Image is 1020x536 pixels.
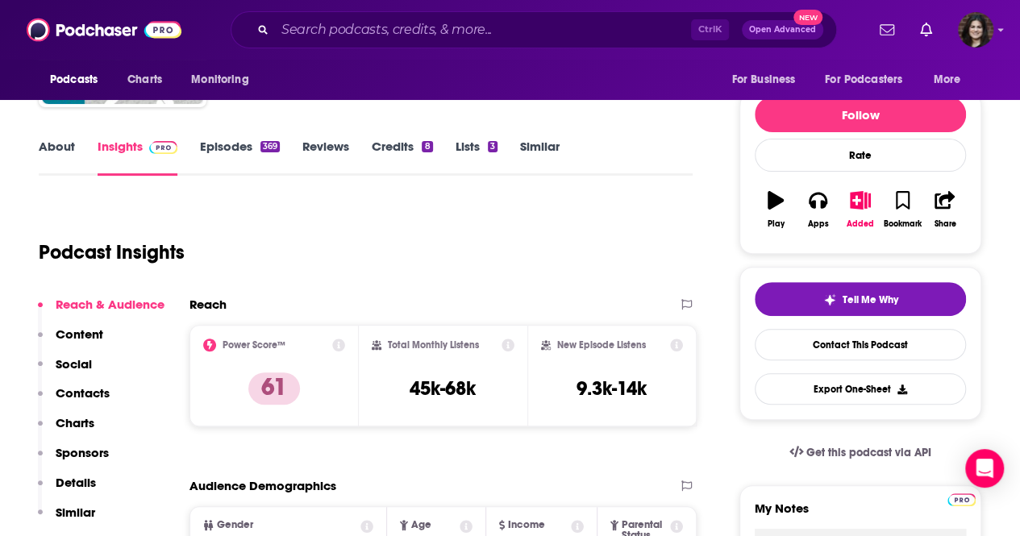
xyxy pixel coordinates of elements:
h2: Total Monthly Listens [388,339,479,351]
button: Social [38,356,92,386]
span: More [934,69,961,91]
button: Export One-Sheet [755,373,966,405]
div: 3 [488,141,498,152]
a: Show notifications dropdown [914,16,939,44]
span: For Podcasters [825,69,902,91]
img: Podchaser Pro [947,493,976,506]
div: Apps [808,219,829,229]
div: Rate [755,139,966,172]
div: Play [768,219,785,229]
div: Share [934,219,955,229]
button: tell me why sparkleTell Me Why [755,282,966,316]
h3: 9.3k-14k [577,376,647,401]
label: My Notes [755,501,966,529]
span: Age [411,520,431,530]
p: Details [56,475,96,490]
button: Bookmark [881,181,923,239]
input: Search podcasts, credits, & more... [275,17,691,43]
div: 369 [260,141,280,152]
span: Tell Me Why [843,293,898,306]
span: Gender [217,520,253,530]
p: Charts [56,415,94,430]
h2: Reach [189,297,227,312]
img: Podchaser - Follow, Share and Rate Podcasts [27,15,181,45]
span: Charts [127,69,162,91]
button: Added [839,181,881,239]
h2: New Episode Listens [557,339,646,351]
button: Show profile menu [958,12,993,48]
button: Details [38,475,96,505]
a: Similar [520,139,560,176]
img: Podchaser Pro [149,141,177,154]
p: Social [56,356,92,372]
button: Play [755,181,797,239]
button: Contacts [38,385,110,415]
button: Open AdvancedNew [742,20,823,39]
h1: Podcast Insights [39,240,185,264]
a: About [39,139,75,176]
a: Reviews [302,139,349,176]
div: 8 [422,141,432,152]
button: open menu [814,64,926,95]
img: User Profile [958,12,993,48]
span: Income [508,520,545,530]
span: Monitoring [191,69,248,91]
a: Contact This Podcast [755,329,966,360]
img: tell me why sparkle [823,293,836,306]
div: Bookmark [884,219,922,229]
span: Logged in as amandavpr [958,12,993,48]
a: Lists3 [456,139,498,176]
p: Similar [56,505,95,520]
p: Reach & Audience [56,297,164,312]
button: open menu [39,64,119,95]
span: Open Advanced [749,26,816,34]
h3: 45k-68k [410,376,476,401]
a: InsightsPodchaser Pro [98,139,177,176]
button: open menu [720,64,815,95]
a: Charts [117,64,172,95]
h2: Power Score™ [223,339,285,351]
span: Podcasts [50,69,98,91]
button: Reach & Audience [38,297,164,326]
a: Episodes369 [200,139,280,176]
span: For Business [731,69,795,91]
h2: Audience Demographics [189,478,336,493]
p: 61 [248,372,300,405]
button: Charts [38,415,94,445]
div: Added [847,219,874,229]
a: Get this podcast via API [776,433,944,472]
span: Get this podcast via API [806,446,931,459]
a: Show notifications dropdown [873,16,901,44]
button: Sponsors [38,445,109,475]
span: Ctrl K [691,19,729,40]
button: Follow [755,97,966,132]
button: Apps [797,181,839,239]
a: Pro website [947,491,976,506]
p: Contacts [56,385,110,401]
p: Content [56,326,103,342]
button: open menu [180,64,269,95]
button: Share [924,181,966,239]
span: New [793,10,822,25]
button: Content [38,326,103,356]
p: Sponsors [56,445,109,460]
a: Credits8 [372,139,432,176]
div: Open Intercom Messenger [965,449,1004,488]
button: Similar [38,505,95,534]
div: Search podcasts, credits, & more... [231,11,837,48]
button: open menu [922,64,981,95]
